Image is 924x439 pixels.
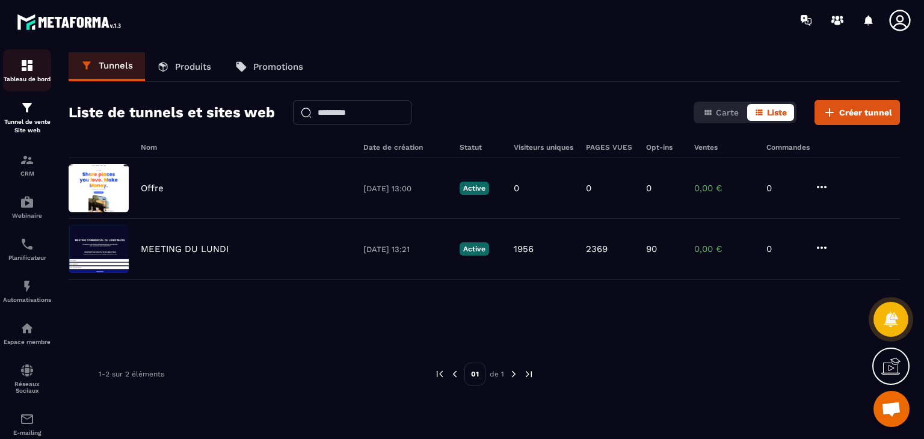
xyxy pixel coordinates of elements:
[141,244,229,254] p: MEETING DU LUNDI
[3,429,51,436] p: E-mailing
[69,225,129,273] img: image
[3,91,51,144] a: formationformationTunnel de vente Site web
[3,296,51,303] p: Automatisations
[20,58,34,73] img: formation
[223,52,315,81] a: Promotions
[3,354,51,403] a: social-networksocial-networkRéseaux Sociaux
[69,100,275,124] h2: Liste de tunnels et sites web
[3,381,51,394] p: Réseaux Sociaux
[586,244,608,254] p: 2369
[20,279,34,293] img: automations
[69,164,129,212] img: image
[696,104,746,121] button: Carte
[514,143,574,152] h6: Visiteurs uniques
[766,143,810,152] h6: Commandes
[646,183,651,194] p: 0
[3,170,51,177] p: CRM
[490,369,504,379] p: de 1
[766,183,802,194] p: 0
[646,143,682,152] h6: Opt-ins
[141,183,164,194] p: Offre
[449,369,460,379] img: prev
[3,312,51,354] a: automationsautomationsEspace membre
[716,108,739,117] span: Carte
[3,270,51,312] a: automationsautomationsAutomatisations
[839,106,892,118] span: Créer tunnel
[464,363,485,385] p: 01
[3,228,51,270] a: schedulerschedulerPlanificateur
[767,108,787,117] span: Liste
[508,369,519,379] img: next
[363,184,448,193] p: [DATE] 13:00
[69,52,145,81] a: Tunnels
[815,100,900,125] button: Créer tunnel
[3,144,51,186] a: formationformationCRM
[17,11,125,33] img: logo
[586,143,634,152] h6: PAGES VUES
[3,49,51,91] a: formationformationTableau de bord
[20,321,34,336] img: automations
[3,186,51,228] a: automationsautomationsWebinaire
[20,363,34,378] img: social-network
[586,183,591,194] p: 0
[20,100,34,115] img: formation
[646,244,657,254] p: 90
[3,76,51,82] p: Tableau de bord
[694,183,754,194] p: 0,00 €
[3,254,51,261] p: Planificateur
[20,412,34,426] img: email
[3,118,51,135] p: Tunnel de vente Site web
[460,143,502,152] h6: Statut
[363,245,448,254] p: [DATE] 13:21
[3,212,51,219] p: Webinaire
[514,244,534,254] p: 1956
[694,143,754,152] h6: Ventes
[514,183,519,194] p: 0
[766,244,802,254] p: 0
[145,52,223,81] a: Produits
[434,369,445,379] img: prev
[460,242,489,256] p: Active
[20,153,34,167] img: formation
[363,143,448,152] h6: Date de création
[99,370,164,378] p: 1-2 sur 2 éléments
[694,244,754,254] p: 0,00 €
[253,61,303,72] p: Promotions
[20,195,34,209] img: automations
[873,391,910,427] div: Ouvrir le chat
[175,61,211,72] p: Produits
[460,182,489,195] p: Active
[99,60,133,71] p: Tunnels
[20,237,34,251] img: scheduler
[747,104,794,121] button: Liste
[523,369,534,379] img: next
[141,143,351,152] h6: Nom
[3,339,51,345] p: Espace membre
